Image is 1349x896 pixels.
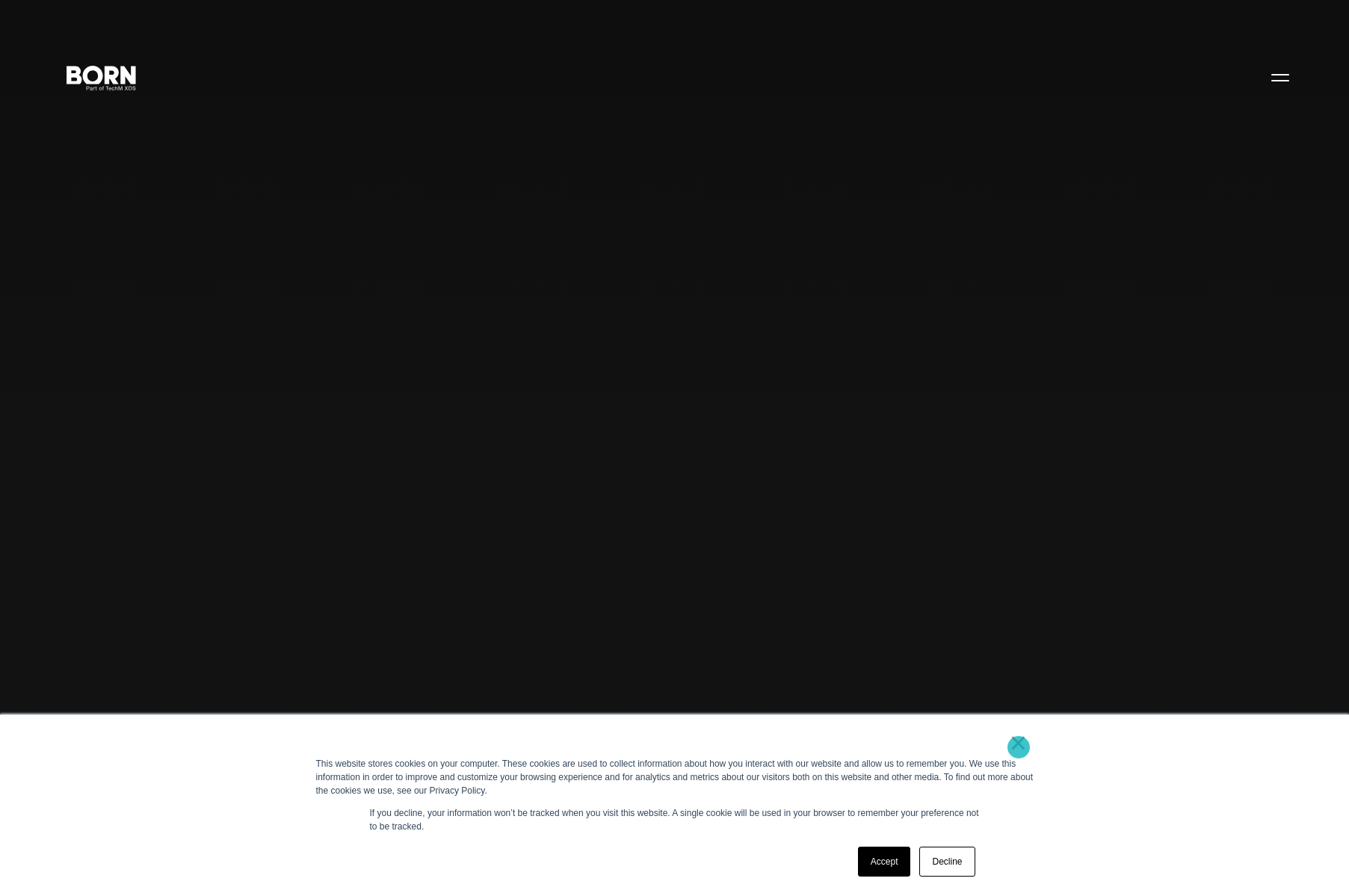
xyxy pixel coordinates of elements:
button: Open [1262,61,1298,93]
p: If you decline, your information won’t be tracked when you visit this website. A single cookie wi... [370,806,980,833]
a: Decline [919,847,975,877]
div: This website stores cookies on your computer. These cookies are used to collect information about... [316,757,1034,797]
a: × [1010,736,1028,750]
a: Accept [858,847,911,877]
